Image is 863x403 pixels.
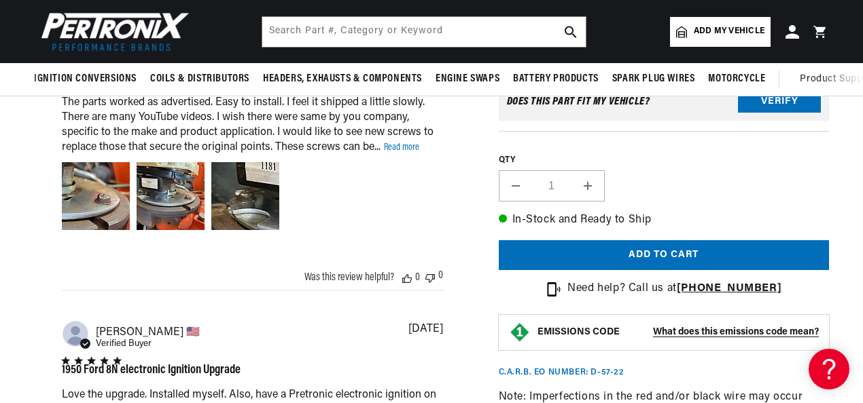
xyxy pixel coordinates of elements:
summary: Headers, Exhausts & Components [256,63,429,95]
span: Verified Buyer [96,339,152,348]
p: In-Stock and Ready to Ship [499,212,830,230]
summary: Spark Plug Wires [605,63,702,95]
div: Vote up [402,272,412,283]
span: Motorcycle [708,72,765,86]
summary: Ignition Conversions [34,63,143,95]
div: 0 [438,270,443,283]
input: Search Part #, Category or Keyword [262,17,586,47]
a: [PHONE_NUMBER] [677,284,781,294]
summary: Coils & Distributors [143,63,256,95]
span: Coils & Distributors [150,72,249,86]
button: EMISSIONS CODEWhat does this emissions code mean? [538,326,820,339]
p: Need help? Call us at [567,281,781,299]
div: Image of Review by Robert T. on April 15, 23 number 2 [137,162,205,230]
div: [DATE] [408,324,443,334]
img: Emissions code [509,322,531,343]
div: Vote down [425,270,435,283]
button: Add to cart [499,240,830,271]
div: 1950 Ford 8N electronic Ignition Upgrade [62,364,241,377]
span: Ignition Conversions [34,72,137,86]
div: 0 [415,272,420,283]
span: Robert D. [96,325,200,338]
summary: Battery Products [506,63,605,95]
div: Does This part fit My vehicle? [507,97,650,108]
span: Add my vehicle [694,25,764,38]
summary: Engine Swaps [429,63,506,95]
div: 5 star rating out of 5 stars [62,357,241,364]
strong: What does this emissions code mean? [653,327,819,337]
span: Battery Products [513,72,599,86]
span: Headers, Exhausts & Components [263,72,422,86]
a: Read more [384,142,419,153]
a: Add my vehicle [670,17,771,47]
p: C.A.R.B. EO Number: D-57-22 [499,367,624,379]
summary: Motorcycle [701,63,772,95]
img: Pertronix [34,8,190,55]
div: Image of Review by Robert T. on April 15, 23 number 3 [211,162,279,230]
button: Verify [738,92,821,113]
label: QTY [499,155,830,167]
strong: EMISSIONS CODE [538,327,620,337]
div: Was this review helpful? [304,272,394,283]
div: Image of Review by Robert T. on April 15, 23 number 1 [62,162,130,230]
span: Engine Swaps [436,72,499,86]
span: Spark Plug Wires [612,72,695,86]
button: search button [556,17,586,47]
